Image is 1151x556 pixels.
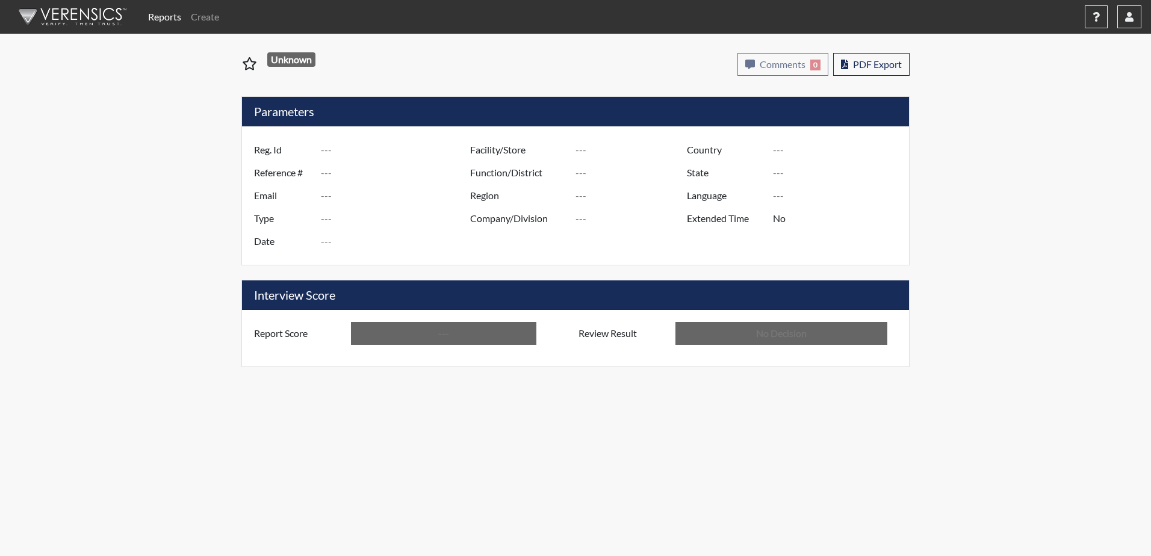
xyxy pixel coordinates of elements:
[678,207,773,230] label: Extended Time
[267,52,316,67] span: Unknown
[678,161,773,184] label: State
[351,322,536,345] input: ---
[678,138,773,161] label: Country
[810,60,821,70] span: 0
[245,207,321,230] label: Type
[245,161,321,184] label: Reference #
[245,138,321,161] label: Reg. Id
[186,5,224,29] a: Create
[245,322,351,345] label: Report Score
[321,161,473,184] input: ---
[773,138,906,161] input: ---
[575,138,690,161] input: ---
[321,184,473,207] input: ---
[461,207,575,230] label: Company/Division
[853,58,902,70] span: PDF Export
[461,161,575,184] label: Function/District
[773,161,906,184] input: ---
[760,58,805,70] span: Comments
[737,53,828,76] button: Comments0
[461,184,575,207] label: Region
[678,184,773,207] label: Language
[245,184,321,207] label: Email
[242,97,909,126] h5: Parameters
[321,230,473,253] input: ---
[675,322,887,345] input: No Decision
[773,184,906,207] input: ---
[321,207,473,230] input: ---
[569,322,675,345] label: Review Result
[575,161,690,184] input: ---
[773,207,906,230] input: ---
[245,230,321,253] label: Date
[242,280,909,310] h5: Interview Score
[321,138,473,161] input: ---
[833,53,910,76] button: PDF Export
[575,207,690,230] input: ---
[143,5,186,29] a: Reports
[575,184,690,207] input: ---
[461,138,575,161] label: Facility/Store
